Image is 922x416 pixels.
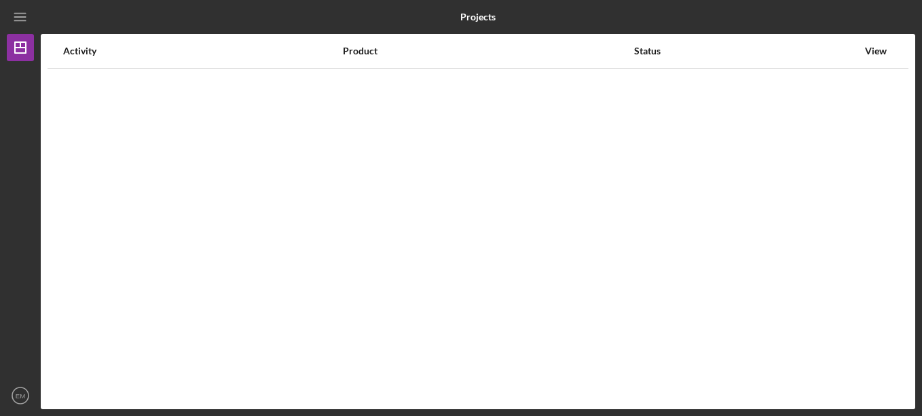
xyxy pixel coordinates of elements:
[859,46,893,56] div: View
[16,392,25,400] text: EM
[343,46,632,56] div: Product
[7,382,34,409] button: EM
[63,46,342,56] div: Activity
[634,46,858,56] div: Status
[460,12,496,22] b: Projects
